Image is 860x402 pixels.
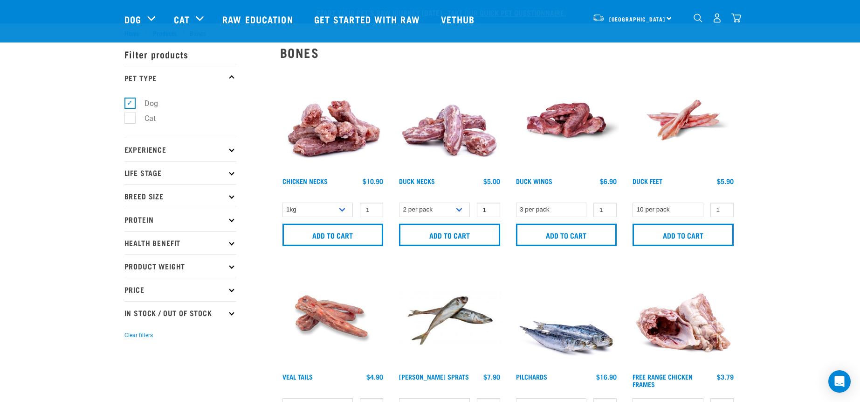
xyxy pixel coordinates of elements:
[516,179,552,183] a: Duck Wings
[124,138,236,161] p: Experience
[630,67,736,173] img: Raw Essentials Duck Feet Raw Meaty Bones For Dogs
[397,263,502,369] img: Jack Mackarel Sparts Raw Fish For Dogs
[174,12,190,26] a: Cat
[600,177,617,185] div: $6.90
[282,179,328,183] a: Chicken Necks
[630,263,736,369] img: 1236 Chicken Frame Turks 01
[514,67,619,173] img: Raw Essentials Duck Wings Raw Meaty Bones For Pets
[213,0,304,38] a: Raw Education
[124,278,236,301] p: Price
[609,17,666,21] span: [GEOGRAPHIC_DATA]
[280,67,386,173] img: Pile Of Chicken Necks For Pets
[710,203,734,217] input: 1
[633,224,734,246] input: Add to cart
[828,370,851,393] div: Open Intercom Messenger
[124,331,153,339] button: Clear filters
[717,177,734,185] div: $5.90
[731,13,741,23] img: home-icon@2x.png
[399,224,500,246] input: Add to cart
[282,375,313,378] a: Veal Tails
[360,203,383,217] input: 1
[483,373,500,381] div: $7.90
[130,113,159,124] label: Cat
[516,224,617,246] input: Add to cart
[124,231,236,254] p: Health Benefit
[596,373,617,381] div: $16.90
[694,14,702,22] img: home-icon-1@2x.png
[280,45,736,60] h2: Bones
[483,177,500,185] div: $5.00
[592,14,605,22] img: van-moving.png
[717,373,734,381] div: $3.79
[633,179,662,183] a: Duck Feet
[124,184,236,208] p: Breed Size
[124,12,141,26] a: Dog
[366,373,383,381] div: $4.90
[633,375,693,386] a: Free Range Chicken Frames
[477,203,500,217] input: 1
[305,0,432,38] a: Get started with Raw
[280,263,386,369] img: Veal Tails
[399,179,435,183] a: Duck Necks
[514,263,619,369] img: Four Whole Pilchards
[124,301,236,324] p: In Stock / Out Of Stock
[130,98,162,109] label: Dog
[363,177,383,185] div: $10.90
[124,42,236,66] p: Filter products
[397,67,502,173] img: Pile Of Duck Necks For Pets
[124,161,236,184] p: Life Stage
[124,254,236,278] p: Product Weight
[399,375,469,378] a: [PERSON_NAME] Sprats
[516,375,547,378] a: Pilchards
[282,224,384,246] input: Add to cart
[712,13,722,23] img: user.png
[593,203,617,217] input: 1
[432,0,487,38] a: Vethub
[124,66,236,89] p: Pet Type
[124,208,236,231] p: Protein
